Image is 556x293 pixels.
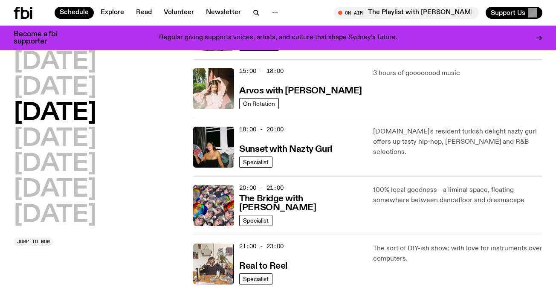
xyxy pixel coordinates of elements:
p: 3 hours of goooooood music [373,68,542,78]
span: Support Us [491,9,525,17]
span: On Rotation [243,100,275,107]
button: Support Us [486,7,542,19]
span: Specialist [243,217,269,223]
span: Jump to now [17,239,50,244]
button: [DATE] [14,76,96,100]
span: Specialist [243,159,269,165]
a: Specialist [239,273,272,284]
button: [DATE] [14,102,96,125]
a: Specialist [239,215,272,226]
button: [DATE] [14,127,96,151]
a: Newsletter [201,7,246,19]
span: 21:00 - 23:00 [239,242,284,250]
a: Read [131,7,157,19]
span: 15:00 - 18:00 [239,67,284,75]
a: Specialist [239,157,272,168]
button: [DATE] [14,152,96,176]
a: The Bridge with [PERSON_NAME] [239,193,362,212]
a: Real to Reel [239,260,287,271]
img: Jasper Craig Adams holds a vintage camera to his eye, obscuring his face. He is wearing a grey ju... [193,244,234,284]
img: Maleeka stands outside on a balcony. She is looking at the camera with a serious expression, and ... [193,68,234,109]
h3: The Bridge with [PERSON_NAME] [239,194,362,212]
h3: Become a fbi supporter [14,31,68,45]
p: The sort of DIY-ish show: with love for instruments over computers. [373,244,542,264]
button: Jump to now [14,238,53,246]
button: [DATE] [14,203,96,227]
a: Arvos with [PERSON_NAME] [239,85,362,96]
h3: Arvos with [PERSON_NAME] [239,87,362,96]
span: 18:00 - 20:00 [239,125,284,133]
a: Schedule [55,7,94,19]
p: 100% local goodness - a liminal space, floating somewhere between dancefloor and dreamscape [373,185,542,206]
button: On AirThe Playlist with [PERSON_NAME], [PERSON_NAME], [PERSON_NAME], and Raf [334,7,479,19]
a: Sunset with Nazty Gurl [239,143,332,154]
a: On Rotation [239,98,279,109]
button: [DATE] [14,178,96,202]
span: 20:00 - 21:00 [239,184,284,192]
p: [DOMAIN_NAME]'s resident turkish delight nazty gurl offers up tasty hip-hop, [PERSON_NAME] and R&... [373,127,542,157]
span: Specialist [243,276,269,282]
h3: Sunset with Nazty Gurl [239,145,332,154]
p: Regular giving supports voices, artists, and culture that shape Sydney’s future. [159,34,397,42]
h3: Real to Reel [239,262,287,271]
a: Volunteer [159,7,199,19]
a: Explore [96,7,129,19]
button: [DATE] [14,50,96,74]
